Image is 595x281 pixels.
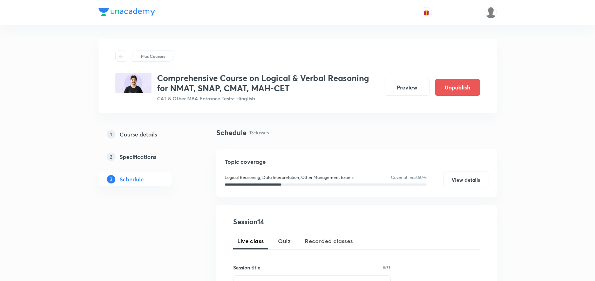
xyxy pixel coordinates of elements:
a: 2Specifications [99,150,194,164]
h3: Comprehensive Course on Logical & Verbal Reasoning for NMAT, SNAP, CMAT, MAH-CET [157,73,379,93]
span: Live class [237,237,264,245]
p: 1 [107,130,115,139]
h5: Specifications [120,153,156,161]
h4: Session 14 [233,216,361,227]
a: Company Logo [99,8,155,18]
p: Logical Reasoning, Data Interpretation, Other Management Exams [225,174,353,181]
p: Cover at least 60 % [391,174,427,181]
h5: Schedule [120,175,144,183]
img: B0E5F6CB-0AB9-44C8-BEF1-9933A801C527_plus.png [115,73,151,93]
a: 1Course details [99,127,194,141]
img: Company Logo [99,8,155,16]
button: avatar [421,7,432,18]
p: 13 classes [249,129,269,136]
p: Plus Courses [141,53,165,59]
h5: Course details [120,130,157,139]
img: avatar [423,9,430,16]
p: CAT & Other MBA Entrance Tests • Hinglish [157,95,379,102]
h5: Topic coverage [225,158,488,166]
span: Quiz [278,237,291,245]
button: View details [444,172,488,188]
span: Recorded classes [305,237,353,245]
h6: Session title [233,264,261,271]
button: Unpublish [435,79,480,96]
p: 0/99 [383,266,391,269]
button: Preview [385,79,430,96]
h4: Schedule [216,127,246,138]
p: 2 [107,153,115,161]
img: Coolm [485,7,497,19]
p: 3 [107,175,115,183]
